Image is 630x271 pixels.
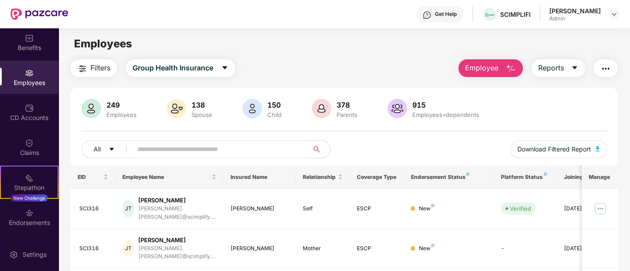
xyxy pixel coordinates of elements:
[82,140,136,158] button: Allcaret-down
[350,165,404,189] th: Coverage Type
[532,59,585,77] button: Reportscaret-down
[231,244,289,253] div: [PERSON_NAME]
[296,165,350,189] th: Relationship
[357,244,397,253] div: ESCP
[494,229,557,269] td: -
[419,244,434,253] div: New
[431,204,434,207] img: svg+xml;base64,PHN2ZyB4bWxucz0iaHR0cDovL3d3dy53My5vcmcvMjAwMC9zdmciIHdpZHRoPSI4IiBoZWlnaHQ9IjgiIH...
[94,144,101,154] span: All
[483,12,496,18] img: transparent%20(1).png
[79,244,109,253] div: SCI316
[435,11,457,18] div: Get Help
[190,111,214,118] div: Spouse
[25,104,34,112] img: svg+xml;base64,PHN2ZyBpZD0iQ0RfQWNjb3VudHMiIGRhdGEtbmFtZT0iQ0QgQWNjb3VudHMiIHhtbG5zPSJodHRwOi8vd3...
[582,165,618,189] th: Manage
[223,165,296,189] th: Insured Name
[466,172,470,176] img: svg+xml;base64,PHN2ZyB4bWxucz0iaHR0cDovL3d3dy53My5vcmcvMjAwMC9zdmciIHdpZHRoPSI4IiBoZWlnaHQ9IjgiIH...
[25,139,34,147] img: svg+xml;base64,PHN2ZyBpZD0iQ2xhaW0iIHhtbG5zPSJodHRwOi8vd3d3LnczLm9yZy8yMDAwL3N2ZyIgd2lkdGg9IjIwIi...
[610,11,618,18] img: svg+xml;base64,PHN2ZyBpZD0iRHJvcGRvd24tMzJ4MzIiIHhtbG5zPSJodHRwOi8vd3d3LnczLm9yZy8yMDAwL3N2ZyIgd2...
[505,63,516,74] img: svg+xml;base64,PHN2ZyB4bWxucz0iaHR0cDovL3d3dy53My5vcmcvMjAwMC9zdmciIHhtbG5zOnhsaW5rPSJodHRwOi8vd3...
[564,244,604,253] div: [DATE]
[9,250,18,259] img: svg+xml;base64,PHN2ZyBpZD0iU2V0dGluZy0yMHgyMCIgeG1sbnM9Imh0dHA6Ly93d3cudzMub3JnLzIwMDAvc3ZnIiB3aW...
[77,63,88,74] img: svg+xml;base64,PHN2ZyB4bWxucz0iaHR0cDovL3d3dy53My5vcmcvMjAwMC9zdmciIHdpZHRoPSIyNCIgaGVpZ2h0PSIyNC...
[70,165,116,189] th: EID
[593,201,607,216] img: manageButton
[11,8,68,20] img: New Pazcare Logo
[564,205,604,213] div: [DATE]
[431,244,434,247] img: svg+xml;base64,PHN2ZyB4bWxucz0iaHR0cDovL3d3dy53My5vcmcvMjAwMC9zdmciIHdpZHRoPSI4IiBoZWlnaHQ9IjgiIH...
[25,34,34,43] img: svg+xml;base64,PHN2ZyBpZD0iQmVuZWZpdHMiIHhtbG5zPSJodHRwOi8vd3d3LnczLm9yZy8yMDAwL3N2ZyIgd2lkdGg9Ij...
[303,244,343,253] div: Mother
[167,99,186,118] img: svg+xml;base64,PHN2ZyB4bWxucz0iaHR0cDovL3d3dy53My5vcmcvMjAwMC9zdmciIHhtbG5zOnhsaW5rPSJodHRwOi8vd3...
[115,165,223,189] th: Employee Name
[411,111,481,118] div: Employees+dependents
[544,172,547,176] img: svg+xml;base64,PHN2ZyB4bWxucz0iaHR0cDovL3d3dy53My5vcmcvMjAwMC9zdmciIHdpZHRoPSI4IiBoZWlnaHQ9IjgiIH...
[308,146,325,153] span: search
[465,62,498,74] span: Employee
[266,111,283,118] div: Child
[122,174,210,181] span: Employee Name
[74,37,132,50] span: Employees
[109,146,115,153] span: caret-down
[266,101,283,109] div: 150
[78,174,102,181] span: EID
[122,240,134,257] div: JT
[335,111,359,118] div: Parents
[357,205,397,213] div: ESCP
[105,101,138,109] div: 249
[538,62,564,74] span: Reports
[70,59,117,77] button: Filters
[600,63,611,74] img: svg+xml;base64,PHN2ZyB4bWxucz0iaHR0cDovL3d3dy53My5vcmcvMjAwMC9zdmciIHdpZHRoPSIyNCIgaGVpZ2h0PSIyNC...
[387,99,407,118] img: svg+xml;base64,PHN2ZyB4bWxucz0iaHR0cDovL3d3dy53My5vcmcvMjAwMC9zdmciIHhtbG5zOnhsaW5rPSJodHRwOi8vd3...
[105,111,138,118] div: Employees
[11,194,48,201] div: New Challenge
[20,250,49,259] div: Settings
[126,59,235,77] button: Group Health Insurancecaret-down
[138,244,216,261] div: [PERSON_NAME].[PERSON_NAME]@scimplify....
[419,205,434,213] div: New
[25,69,34,77] img: svg+xml;base64,PHN2ZyBpZD0iRW1wbG95ZWVzIiB4bWxucz0iaHR0cDovL3d3dy53My5vcmcvMjAwMC9zdmciIHdpZHRoPS...
[510,140,607,158] button: Download Filtered Report
[25,174,34,182] img: svg+xml;base64,PHN2ZyB4bWxucz0iaHR0cDovL3d3dy53My5vcmcvMjAwMC9zdmciIHdpZHRoPSIyMSIgaGVpZ2h0PSIyMC...
[510,204,531,213] div: Verified
[25,209,34,217] img: svg+xml;base64,PHN2ZyBpZD0iRW5kb3JzZW1lbnRzIiB4bWxucz0iaHR0cDovL3d3dy53My5vcmcvMjAwMC9zdmciIHdpZH...
[549,15,601,22] div: Admin
[122,200,134,217] div: JT
[308,140,330,158] button: search
[79,205,109,213] div: SCI316
[411,101,481,109] div: 915
[1,183,58,192] div: Stepathon
[90,62,110,74] span: Filters
[303,205,343,213] div: Self
[501,174,550,181] div: Platform Status
[303,174,336,181] span: Relationship
[458,59,523,77] button: Employee
[423,11,431,19] img: svg+xml;base64,PHN2ZyBpZD0iSGVscC0zMngzMiIgeG1sbnM9Imh0dHA6Ly93d3cudzMub3JnLzIwMDAvc3ZnIiB3aWR0aD...
[138,196,216,205] div: [PERSON_NAME]
[138,205,216,221] div: [PERSON_NAME].[PERSON_NAME]@scimplify....
[190,101,214,109] div: 138
[243,99,262,118] img: svg+xml;base64,PHN2ZyB4bWxucz0iaHR0cDovL3d3dy53My5vcmcvMjAwMC9zdmciIHhtbG5zOnhsaW5rPSJodHRwOi8vd3...
[82,99,101,118] img: svg+xml;base64,PHN2ZyB4bWxucz0iaHR0cDovL3d3dy53My5vcmcvMjAwMC9zdmciIHhtbG5zOnhsaW5rPSJodHRwOi8vd3...
[411,174,486,181] div: Endorsement Status
[335,101,359,109] div: 378
[133,62,213,74] span: Group Health Insurance
[557,165,611,189] th: Joining Date
[138,236,216,244] div: [PERSON_NAME]
[595,146,600,151] img: svg+xml;base64,PHN2ZyB4bWxucz0iaHR0cDovL3d3dy53My5vcmcvMjAwMC9zdmciIHhtbG5zOnhsaW5rPSJodHRwOi8vd3...
[221,64,228,72] span: caret-down
[517,144,591,154] span: Download Filtered Report
[312,99,331,118] img: svg+xml;base64,PHN2ZyB4bWxucz0iaHR0cDovL3d3dy53My5vcmcvMjAwMC9zdmciIHhtbG5zOnhsaW5rPSJodHRwOi8vd3...
[549,7,601,15] div: [PERSON_NAME]
[231,205,289,213] div: [PERSON_NAME]
[500,10,531,19] div: SCIMPLIFI
[571,64,578,72] span: caret-down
